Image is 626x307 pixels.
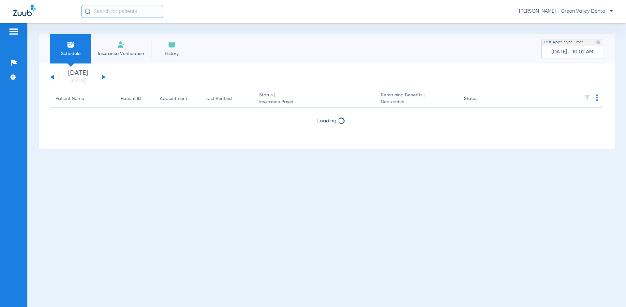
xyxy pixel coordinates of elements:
[381,99,453,105] span: Deductible
[58,70,97,84] li: [DATE]
[519,8,613,15] span: [PERSON_NAME] - Green Valley Dental
[259,99,370,105] span: Insurance Payer
[160,95,195,102] div: Appointment
[156,50,187,57] span: History
[117,41,125,49] img: Manual Insurance Verification
[55,50,86,57] span: Schedule
[58,78,97,84] a: [DATE]
[13,5,36,16] img: Zuub Logo
[205,95,232,102] div: Last Verified
[8,28,19,35] img: hamburger-icon
[584,94,590,101] img: filter.svg
[254,90,376,108] th: Status |
[459,90,503,108] th: Status
[160,95,187,102] div: Appointment
[551,49,593,55] span: [DATE] - 10:02 AM
[168,41,176,49] img: History
[121,95,141,102] div: Patient ID
[376,90,458,108] th: Remaining Benefits |
[55,95,110,102] div: Patient Name
[55,95,84,102] div: Patient Name
[96,50,146,57] span: Insurance Verification
[85,8,91,14] img: Search Icon
[596,94,598,101] img: group-dot-blue.svg
[205,95,249,102] div: Last Verified
[596,40,601,45] img: last sync help info
[544,39,583,46] span: Last Appt. Sync Time:
[317,119,336,124] span: Loading
[67,41,75,49] img: Schedule
[82,5,163,18] input: Search for patients
[121,95,149,102] div: Patient ID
